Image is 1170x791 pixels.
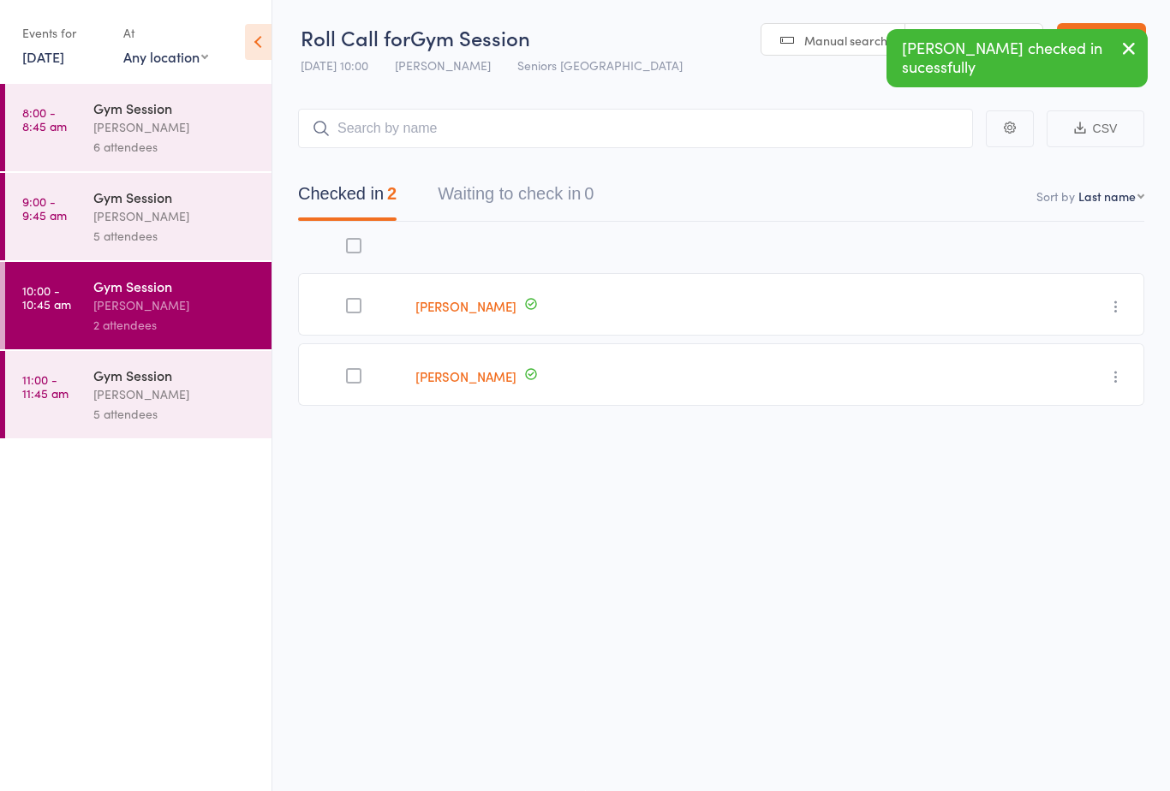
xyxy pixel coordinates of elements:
div: [PERSON_NAME] [93,384,257,404]
div: Events for [22,19,106,47]
div: Last name [1078,187,1136,205]
div: 2 [387,184,397,203]
label: Sort by [1036,187,1075,205]
a: [DATE] [22,47,64,66]
div: [PERSON_NAME] [93,117,257,137]
a: [PERSON_NAME] [415,367,516,385]
div: Gym Session [93,187,257,206]
a: 10:00 -10:45 amGym Session[PERSON_NAME]2 attendees [5,262,272,349]
div: 6 attendees [93,137,257,157]
span: [DATE] 10:00 [301,56,368,74]
time: 8:00 - 8:45 am [22,105,67,133]
span: Manual search [804,32,887,49]
div: Gym Session [93,98,257,117]
div: [PERSON_NAME] [93,206,257,226]
div: 5 attendees [93,404,257,424]
div: Gym Session [93,366,257,384]
div: [PERSON_NAME] [93,295,257,315]
time: 9:00 - 9:45 am [22,194,67,222]
input: Search by name [298,109,973,148]
a: [PERSON_NAME] [415,297,516,315]
a: Exit roll call [1057,23,1146,57]
span: Roll Call for [301,23,410,51]
span: Gym Session [410,23,530,51]
div: [PERSON_NAME] checked in sucessfully [886,29,1148,87]
button: CSV [1047,110,1144,147]
a: 8:00 -8:45 amGym Session[PERSON_NAME]6 attendees [5,84,272,171]
div: 0 [584,184,594,203]
div: 2 attendees [93,315,257,335]
time: 10:00 - 10:45 am [22,283,71,311]
div: Gym Session [93,277,257,295]
time: 11:00 - 11:45 am [22,372,69,400]
a: 11:00 -11:45 amGym Session[PERSON_NAME]5 attendees [5,351,272,438]
a: 9:00 -9:45 amGym Session[PERSON_NAME]5 attendees [5,173,272,260]
span: Seniors [GEOGRAPHIC_DATA] [517,56,683,74]
div: At [123,19,208,47]
span: [PERSON_NAME] [395,56,491,74]
div: 5 attendees [93,226,257,246]
button: Checked in2 [298,175,397,221]
div: Any location [123,47,208,66]
button: Waiting to check in0 [438,175,594,221]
